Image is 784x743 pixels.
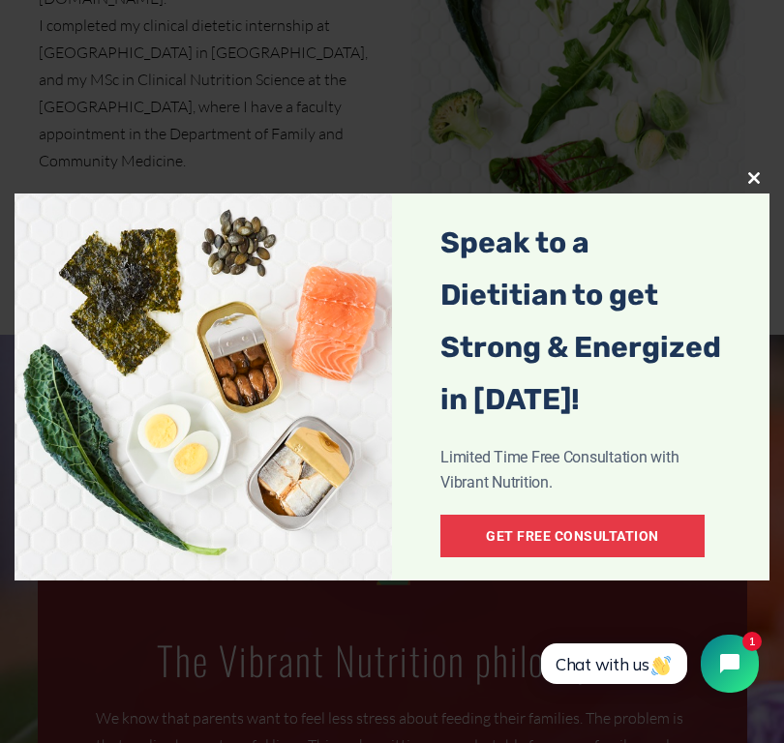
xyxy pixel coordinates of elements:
p: Limited Time Free Consultation with Vibrant Nutrition. [440,445,721,495]
iframe: Tidio Chat [520,618,775,709]
h4: Speak to a Dietitian to get Strong & Energized in [DATE]! [440,217,721,426]
a: Get Free Consultation [440,515,705,557]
